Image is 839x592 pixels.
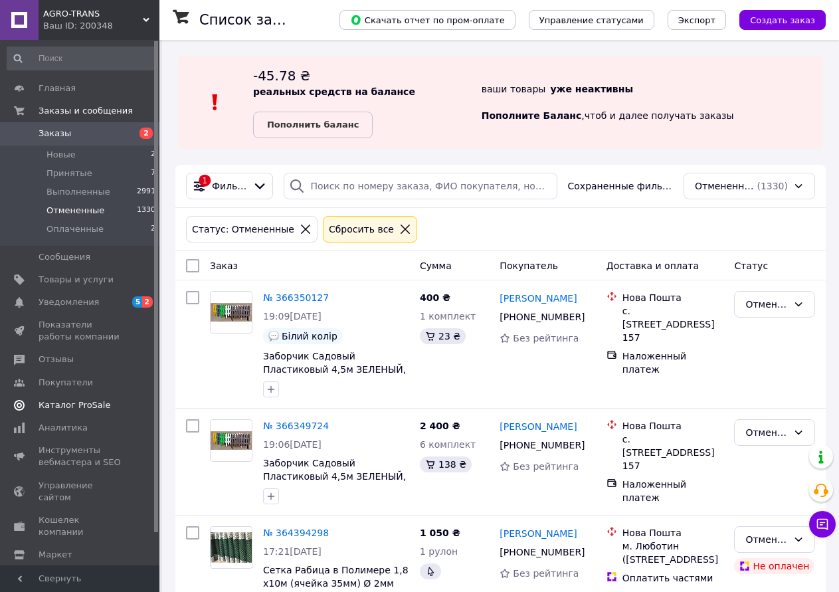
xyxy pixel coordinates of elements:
[420,546,458,557] span: 1 рулон
[420,328,466,344] div: 23 ₴
[622,478,724,504] div: Наложенный платеж
[205,92,225,112] img: :exclamation:
[757,181,788,191] span: (1330)
[622,419,724,433] div: Нова Пошта
[210,419,252,462] a: Фото товару
[39,377,93,389] span: Покупатели
[47,167,92,179] span: Принятые
[726,14,826,25] a: Создать заказ
[678,15,715,25] span: Экспорт
[529,10,654,30] button: Управление статусами
[210,526,252,569] a: Фото товару
[606,260,699,271] span: Доставка и оплата
[809,511,836,538] button: Чат с покупателем
[500,420,577,433] a: [PERSON_NAME]
[739,10,826,30] button: Создать заказ
[263,439,322,450] span: 19:06[DATE]
[513,333,579,344] span: Без рейтинга
[622,291,724,304] div: Нова Пошта
[482,110,582,121] b: Пополните Баланс
[622,540,724,566] div: м. Люботин ([STREET_ADDRESS]
[263,565,409,589] a: Сетка Рабица в Полимере 1,8 х10м (ячейка 35мм) Ø 2мм
[39,319,123,343] span: Показатели работы компании
[39,480,123,504] span: Управление сайтом
[39,251,90,263] span: Сообщения
[263,421,329,431] a: № 366349724
[210,260,238,271] span: Заказ
[47,205,104,217] span: Отмененные
[734,558,814,574] div: Не оплачен
[500,260,558,271] span: Покупатель
[339,10,515,30] button: Скачать отчет по пром-оплате
[668,10,726,30] button: Экспорт
[500,292,577,305] a: [PERSON_NAME]
[497,436,585,454] div: [PHONE_NUMBER]
[326,222,397,237] div: Сбросить все
[482,66,823,138] div: ваши товары , чтоб и далее получать заказы
[210,291,252,334] a: Фото товару
[263,351,406,401] a: Заборчик Садовый Пластиковый 4,5м ЗЕЛЕНЫЙ, КОРИЧНЕВЫЙ, БЕЛЫЙ, САЛАТОВЫЙ, ЖЕЛТЫЙ
[137,186,155,198] span: 2991
[211,532,252,563] img: Фото товару
[47,186,110,198] span: Выполненные
[734,260,768,271] span: Статус
[750,15,815,25] span: Создать заказ
[39,399,110,411] span: Каталог ProSale
[268,331,279,342] img: :speech_balloon:
[263,311,322,322] span: 19:09[DATE]
[263,546,322,557] span: 17:21[DATE]
[420,260,452,271] span: Сумма
[39,296,99,308] span: Уведомления
[39,82,76,94] span: Главная
[622,526,724,540] div: Нова Пошта
[420,439,476,450] span: 6 комплект
[140,128,153,139] span: 2
[189,222,297,237] div: Статус: Отмененные
[500,527,577,540] a: [PERSON_NAME]
[263,528,329,538] a: № 364394298
[7,47,157,70] input: Поиск
[39,549,72,561] span: Маркет
[622,433,724,472] div: с. [STREET_ADDRESS] 157
[151,223,155,235] span: 2
[253,68,310,84] span: -45.78 ₴
[263,292,329,303] a: № 366350127
[253,112,373,138] a: Пополнить баланс
[497,308,585,326] div: [PHONE_NUMBER]
[199,12,314,28] h1: Список заказов
[39,128,71,140] span: Заказы
[47,223,104,235] span: Оплаченные
[43,8,143,20] span: AGRO-TRANS
[622,571,724,585] div: Оплатить частями
[420,292,450,303] span: 400 ₴
[43,20,159,32] div: Ваш ID: 200348
[745,425,788,440] div: Отменен
[47,149,76,161] span: Новые
[132,296,143,308] span: 5
[39,514,123,538] span: Кошелек компании
[151,167,155,179] span: 7
[211,303,252,322] img: Фото товару
[622,349,724,376] div: Наложенный платеж
[137,205,155,217] span: 1330
[745,532,788,547] div: Отменен
[39,422,88,434] span: Аналитика
[39,274,114,286] span: Товары и услуги
[142,296,153,308] span: 2
[39,105,133,117] span: Заказы и сообщения
[39,444,123,468] span: Инструменты вебмастера и SEO
[282,331,337,342] span: Білий колір
[420,456,472,472] div: 138 ₴
[745,297,788,312] div: Отменен
[151,149,155,161] span: 2
[568,179,673,193] span: Сохраненные фильтры:
[263,458,406,508] a: Заборчик Садовый Пластиковый 4,5м ЗЕЛЕНЫЙ, КОРИЧНЕВЫЙ, БЕЛЫЙ, САЛАТОВЫЙ, ЖЕЛТЫЙ
[39,353,74,365] span: Отзывы
[513,568,579,579] span: Без рейтинга
[539,15,644,25] span: Управление статусами
[284,173,557,199] input: Поиск по номеру заказа, ФИО покупателя, номеру телефона, Email, номеру накладной
[497,543,585,561] div: [PHONE_NUMBER]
